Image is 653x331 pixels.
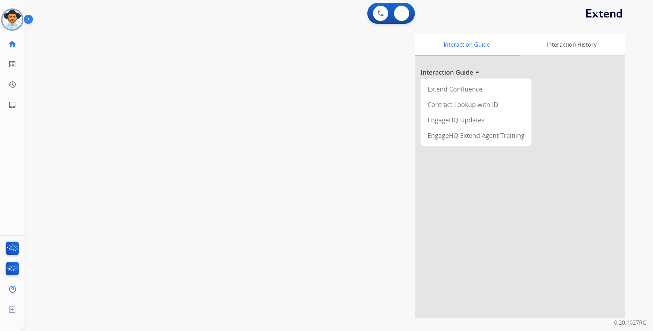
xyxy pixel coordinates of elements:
[614,318,646,327] p: 0.20.1027RC
[423,112,529,128] div: EngageHQ Updates
[8,60,16,68] mat-icon: list_alt
[8,101,16,109] mat-icon: inbox
[415,34,518,55] div: Interaction Guide
[8,40,16,48] mat-icon: home
[518,34,625,55] div: Interaction History
[8,80,16,89] mat-icon: history
[423,81,529,97] div: Extend Confluence
[2,10,22,29] img: avatar
[423,128,529,143] div: EngageHQ Extend Agent Training
[423,97,529,112] div: Contract Lookup with ID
